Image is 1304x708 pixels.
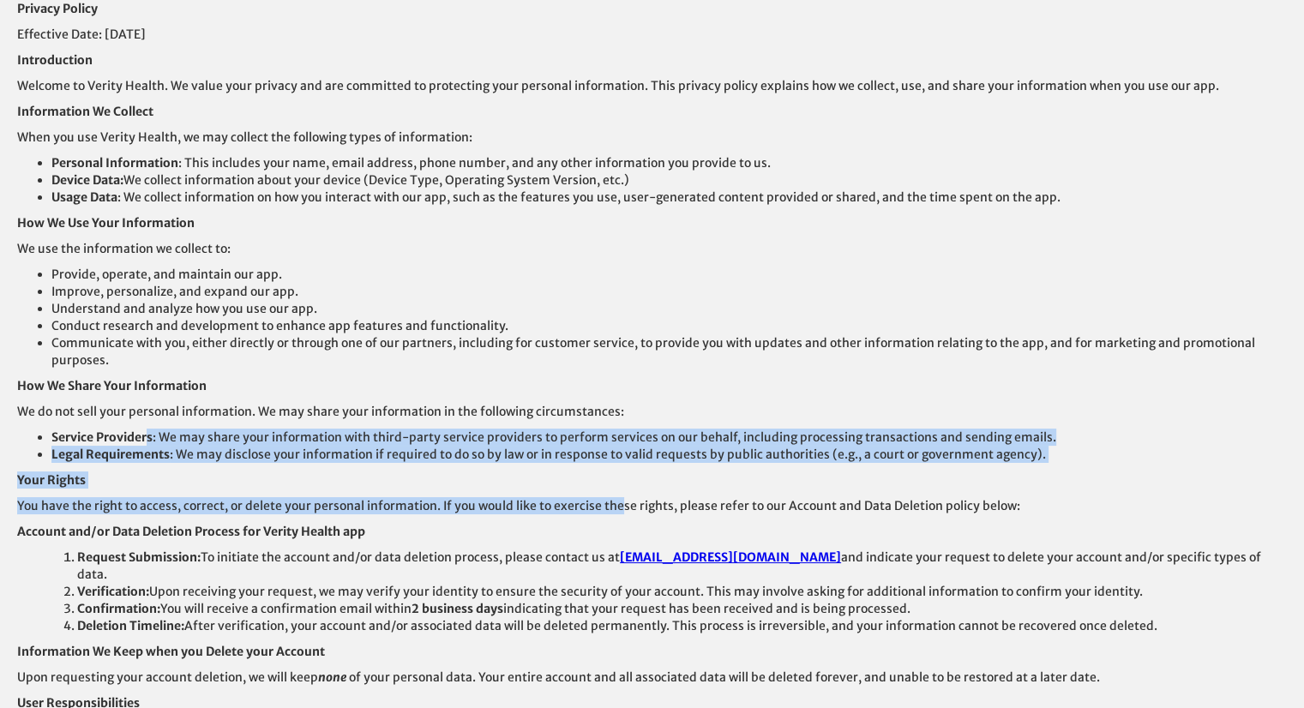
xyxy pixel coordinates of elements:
[17,669,1287,686] p: Upon requesting your account deletion, we will keep of your personal data. Your entire account an...
[51,283,1287,300] li: Improve, personalize, and expand our app.
[17,104,153,119] strong: Information We Collect
[51,154,1287,171] li: : This includes your name, email address, phone number, and any other information you provide to us.
[51,317,1287,334] li: Conduct research and development to enhance app features and functionality.
[51,171,1287,189] li: We collect information about your device (Device Type, Operating System Version, etc.)
[17,26,1287,43] p: Effective Date: [DATE]
[77,583,1287,600] li: Upon receiving your request, we may verify your identity to ensure the security of your account. ...
[17,644,325,659] strong: Information We Keep when you Delete your Account
[17,378,207,393] strong: How We Share Your Information
[51,189,1287,206] li: : We collect information on how you interact with our app, such as the features you use, user-gen...
[620,549,841,565] a: [EMAIL_ADDRESS][DOMAIN_NAME]
[51,334,1287,369] li: Communicate with you, either directly or through one of our partners, including for customer serv...
[51,446,1287,463] li: : We may disclose your information if required to do so by law or in response to valid requests b...
[51,155,178,171] strong: Personal Information
[77,618,184,633] strong: Deletion Timeline:
[17,497,1287,514] p: You have the right to access, correct, or delete your personal information. If you would like to ...
[17,215,195,231] strong: How We Use Your Information
[412,601,503,616] strong: 2 business days
[51,429,1287,446] li: : We may share your information with third-party service providers to perform services on our beh...
[17,129,1287,146] p: When you use Verity Health, we may collect the following types of information:
[77,584,149,599] strong: Verification:
[51,447,170,462] strong: Legal Requirements
[51,429,153,445] strong: Service Providers
[77,600,1287,617] li: You will receive a confirmation email within indicating that your request has been received and i...
[17,472,86,488] strong: Your Rights
[51,300,1287,317] li: Understand and analyze how you use our app.
[77,549,1287,583] li: To initiate the account and/or data deletion process, please contact us at and indicate your requ...
[17,524,365,539] strong: Account and/or Data Deletion Process for Verity Health app
[51,266,1287,283] li: Provide, operate, and maintain our app.
[17,52,93,68] strong: Introduction
[17,77,1287,94] p: Welcome to Verity Health. We value your privacy and are committed to protecting your personal inf...
[17,240,1287,257] p: We use the information we collect to:
[318,669,346,685] em: none
[51,189,117,205] strong: Usage Data
[51,172,123,188] strong: Device Data:
[77,601,160,616] strong: Confirmation:
[77,549,201,565] strong: Request Submission:
[17,1,98,16] strong: Privacy Policy
[17,403,1287,420] p: We do not sell your personal information. We may share your information in the following circumst...
[77,617,1287,634] li: After verification, your account and/or associated data will be deleted permanently. This process...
